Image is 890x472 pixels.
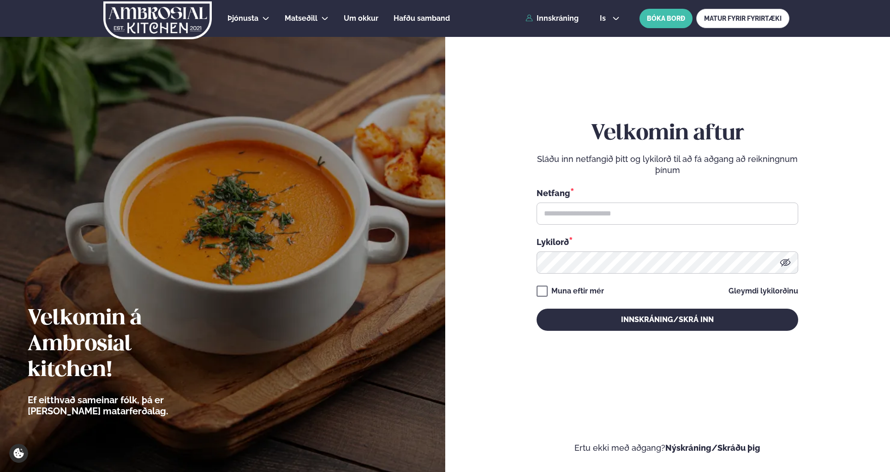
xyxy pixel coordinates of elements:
[639,9,693,28] button: BÓKA BORÐ
[102,1,213,39] img: logo
[665,443,760,453] a: Nýskráning/Skráðu þig
[394,13,450,24] a: Hafðu samband
[600,15,609,22] span: is
[285,14,317,23] span: Matseðill
[537,187,798,199] div: Netfang
[227,13,258,24] a: Þjónusta
[227,14,258,23] span: Þjónusta
[537,236,798,248] div: Lykilorð
[526,14,579,23] a: Innskráning
[537,309,798,331] button: Innskráning/Skrá inn
[9,444,28,463] a: Cookie settings
[344,14,378,23] span: Um okkur
[394,14,450,23] span: Hafðu samband
[28,394,219,417] p: Ef eitthvað sameinar fólk, þá er [PERSON_NAME] matarferðalag.
[344,13,378,24] a: Um okkur
[696,9,789,28] a: MATUR FYRIR FYRIRTÆKI
[473,442,863,454] p: Ertu ekki með aðgang?
[28,306,219,383] h2: Velkomin á Ambrosial kitchen!
[537,154,798,176] p: Sláðu inn netfangið þitt og lykilorð til að fá aðgang að reikningnum þínum
[729,287,798,295] a: Gleymdi lykilorðinu
[592,15,627,22] button: is
[285,13,317,24] a: Matseðill
[537,121,798,147] h2: Velkomin aftur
